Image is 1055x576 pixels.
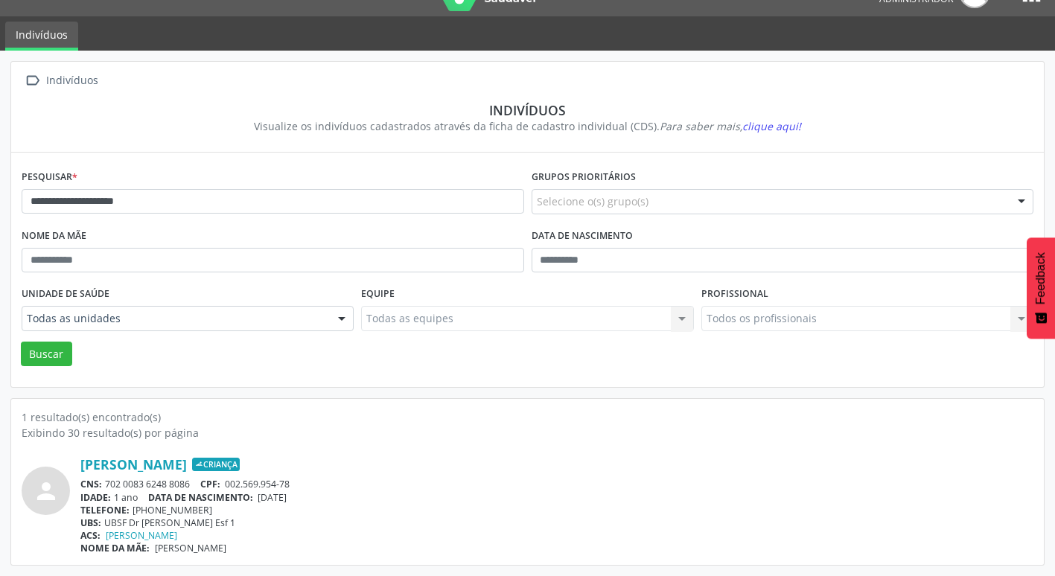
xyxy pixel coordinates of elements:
[258,491,287,504] span: [DATE]
[33,478,60,505] i: person
[21,342,72,367] button: Buscar
[80,542,150,554] span: NOME DA MÃE:
[5,22,78,51] a: Indivíduos
[532,225,633,248] label: Data de nascimento
[43,70,101,92] div: Indivíduos
[32,118,1023,134] div: Visualize os indivíduos cadastrados através da ficha de cadastro individual (CDS).
[155,542,226,554] span: [PERSON_NAME]
[148,491,253,504] span: DATA DE NASCIMENTO:
[22,425,1033,441] div: Exibindo 30 resultado(s) por página
[701,283,768,306] label: Profissional
[660,119,801,133] i: Para saber mais,
[80,516,1033,529] div: UBSF Dr [PERSON_NAME] Esf 1
[200,478,220,490] span: CPF:
[742,119,801,133] span: clique aqui!
[80,529,101,542] span: ACS:
[537,193,648,209] span: Selecione o(s) grupo(s)
[106,529,177,542] a: [PERSON_NAME]
[32,102,1023,118] div: Indivíduos
[80,478,102,490] span: CNS:
[80,504,130,516] span: TELEFONE:
[27,311,323,326] span: Todas as unidades
[22,225,86,248] label: Nome da mãe
[22,70,43,92] i: 
[80,516,101,529] span: UBS:
[532,166,636,189] label: Grupos prioritários
[225,478,290,490] span: 002.569.954-78
[22,70,101,92] a:  Indivíduos
[80,456,187,473] a: [PERSON_NAME]
[1027,237,1055,339] button: Feedback - Mostrar pesquisa
[80,491,111,504] span: IDADE:
[22,166,77,189] label: Pesquisar
[1034,252,1048,304] span: Feedback
[22,283,109,306] label: Unidade de saúde
[80,504,1033,516] div: [PHONE_NUMBER]
[80,491,1033,504] div: 1 ano
[192,458,240,471] span: Criança
[80,478,1033,490] div: 702 0083 6248 8086
[22,409,1033,425] div: 1 resultado(s) encontrado(s)
[361,283,395,306] label: Equipe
